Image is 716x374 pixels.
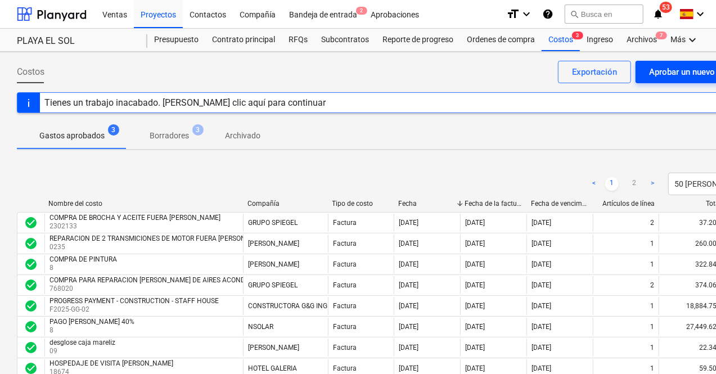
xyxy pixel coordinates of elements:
div: La factura fue aprobada [24,320,38,334]
a: Contrato principal [205,29,282,51]
span: search [570,10,579,19]
div: Reporte de progreso [376,29,460,51]
div: [DATE] [399,302,418,310]
a: Ingreso [580,29,620,51]
div: La factura fue aprobada [24,341,38,354]
p: 8 [49,263,119,273]
div: [PERSON_NAME] [248,260,299,268]
div: Tienes un trabajo inacabado. [PERSON_NAME] clic aquí para continuar [44,97,326,108]
p: 2302133 [49,222,223,231]
div: Costos [542,29,580,51]
div: Fecha [399,200,456,208]
div: [DATE] [465,260,485,268]
div: [DATE] [465,281,485,289]
p: Borradores [150,130,189,142]
a: Presupuesto [147,29,205,51]
div: La factura fue aprobada [24,258,38,271]
div: [DATE] [532,364,551,372]
div: Factura [333,219,357,227]
div: Exportación [572,65,617,79]
div: Artículos de línea [597,200,655,208]
div: [DATE] [399,364,418,372]
i: Base de conocimientos [542,7,553,21]
div: [DATE] [465,219,485,227]
div: Factura [333,281,357,289]
div: Archivos [620,29,664,51]
div: COMPRA DE PINTURA [49,255,117,263]
div: Factura [333,240,357,247]
div: PLAYA EL SOL [17,35,134,47]
div: HOTEL GALERIA [248,364,297,372]
div: La factura fue aprobada [24,237,38,250]
div: [DATE] [465,323,485,331]
div: [DATE] [532,219,551,227]
div: GRUPO SPIEGEL [248,281,298,289]
i: notifications [652,7,664,21]
span: 3 [192,124,204,136]
span: check_circle [24,341,38,354]
div: 1 [650,260,654,268]
div: HOSPEDAJE DE VISITA [PERSON_NAME] [49,359,173,367]
span: 53 [660,2,672,13]
div: Subcontratos [314,29,376,51]
a: Archivos7 [620,29,664,51]
div: Compañía [247,200,323,208]
span: 7 [656,31,667,39]
a: Ordenes de compra [460,29,542,51]
div: COMPRA DE BROCHA Y ACEITE FUERA [PERSON_NAME] [49,214,220,222]
button: Exportación [558,61,631,83]
span: check_circle [24,320,38,334]
div: REPARACION DE 2 TRANSMICIONES DE MOTOR FUERA [PERSON_NAME] [49,235,269,242]
div: Más [664,29,706,51]
div: [DATE] [532,302,551,310]
p: Gastos aprobados [39,130,105,142]
div: [DATE] [399,281,418,289]
a: Page 2 [628,177,641,191]
div: [PERSON_NAME] [248,344,299,352]
a: RFQs [282,29,314,51]
span: check_circle [24,299,38,313]
div: Nombre del costo [48,200,238,208]
div: [DATE] [399,219,418,227]
div: [DATE] [399,240,418,247]
div: La factura fue aprobada [24,278,38,292]
span: 3 [572,31,583,39]
div: Fecha de vencimiento [531,200,588,208]
div: 1 [650,344,654,352]
div: [DATE] [532,240,551,247]
div: PAGO [PERSON_NAME] 40% [49,318,134,326]
div: Widget de chat [660,320,716,374]
div: [DATE] [465,240,485,247]
div: Factura [333,364,357,372]
div: 1 [650,323,654,331]
div: [DATE] [465,344,485,352]
div: Fecha de la factura [465,200,522,208]
div: [DATE] [532,281,551,289]
div: 1 [650,364,654,372]
div: COMPRA PARA REPARACION [PERSON_NAME] DE AIRES ACONDICIONADOS CASA DE LA PLAYA [49,276,340,284]
p: F2025-GG-02 [49,305,221,314]
div: desglose caja mareliz [49,339,115,346]
div: [DATE] [465,302,485,310]
div: [DATE] [532,323,551,331]
p: 768020 [49,284,343,294]
i: keyboard_arrow_down [520,7,533,21]
button: Busca en [565,4,643,24]
div: [DATE] [532,344,551,352]
div: Factura [333,302,357,310]
div: [PERSON_NAME] [248,240,299,247]
iframe: Chat Widget [660,320,716,374]
div: NSOLAR [248,323,273,331]
div: 1 [650,302,654,310]
p: 0235 [49,242,272,252]
p: 8 [49,326,137,335]
span: check_circle [24,237,38,250]
div: Factura [333,323,357,331]
div: La factura fue aprobada [24,299,38,313]
i: keyboard_arrow_down [694,7,707,21]
div: CONSTRUCTORA G&G INGENIEROS, S.A., [248,302,370,310]
div: [DATE] [399,344,418,352]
